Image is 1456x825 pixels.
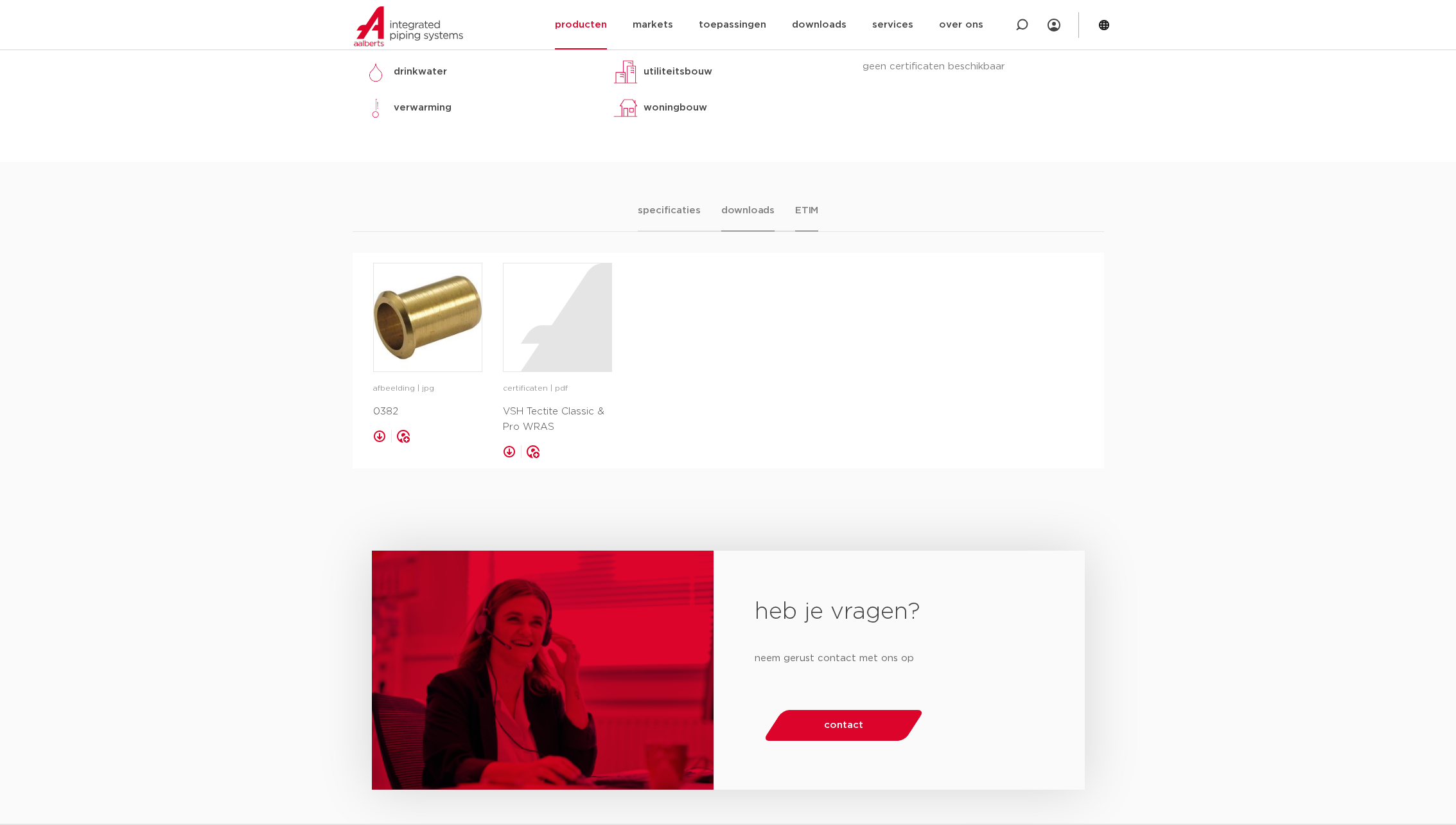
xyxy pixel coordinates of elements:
p: drinkwater [394,64,447,80]
img: utiliteitsbouw [613,59,638,85]
p: geen certificaten beschikbaar [863,59,1093,75]
a: contact [773,710,915,741]
img: image for 0382 [373,263,482,372]
li: specificaties [638,203,701,231]
p: afbeelding | jpg [373,382,482,395]
p: certificaten | pdf [503,382,612,395]
li: downloads [721,203,775,231]
li: ETIM [795,203,818,231]
h2: heb je vragen? [755,597,1043,628]
p: neem gerust contact met ons op [755,648,1043,669]
p: verwarming [394,100,452,116]
p: 0382 [373,404,482,420]
img: verwarming [363,95,389,121]
img: drinkwater [363,59,389,85]
p: VSH Tectite Classic & Pro WRAS [503,404,612,435]
img: woningbouw [613,95,638,121]
p: utiliteitsbouw [644,64,712,80]
p: woningbouw [644,100,707,116]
